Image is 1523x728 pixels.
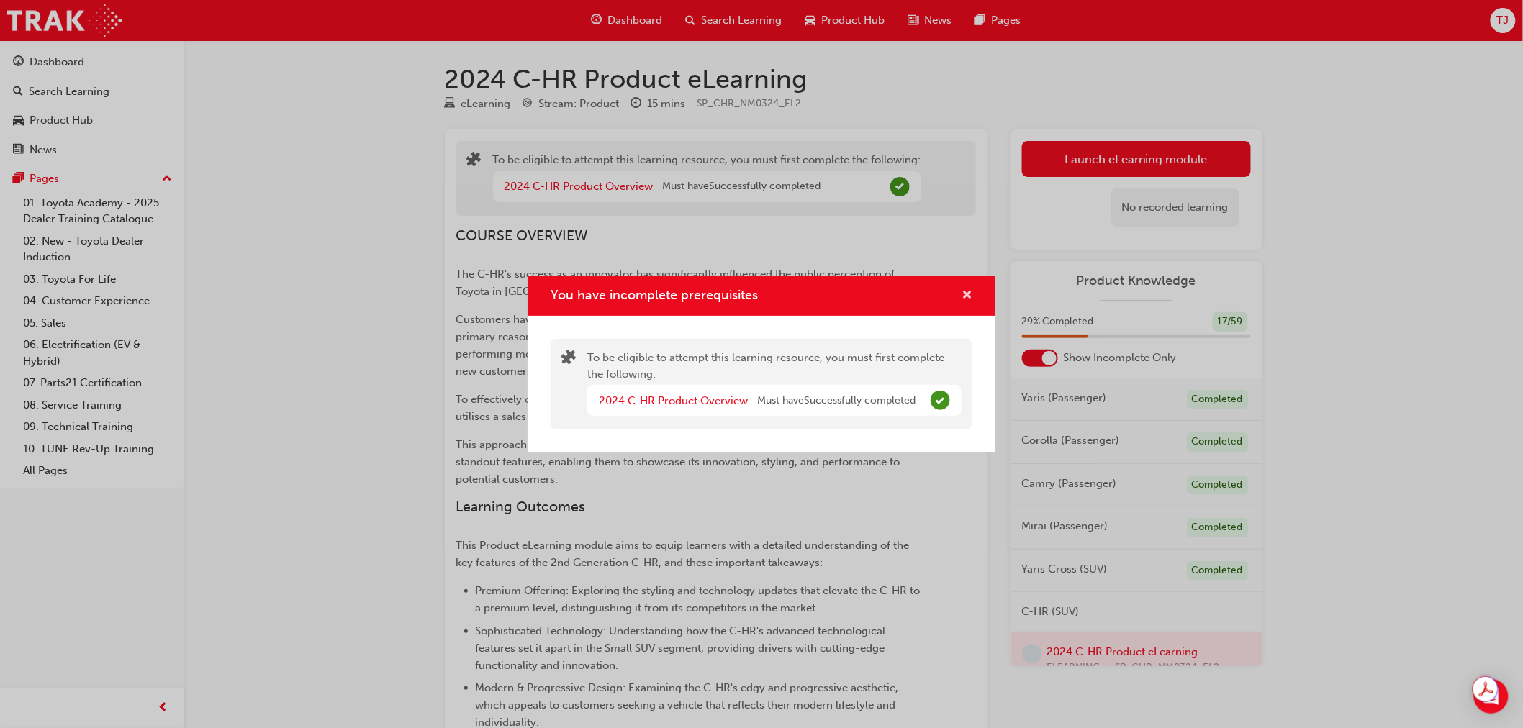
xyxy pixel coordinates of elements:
button: cross-icon [962,287,972,305]
span: Complete [931,391,950,410]
a: 2024 C-HR Product Overview [599,394,748,407]
span: Must have Successfully completed [757,393,916,409]
div: To be eligible to attempt this learning resource, you must first complete the following: [587,350,962,419]
span: cross-icon [962,290,972,303]
div: You have incomplete prerequisites [528,276,995,453]
span: puzzle-icon [561,351,576,368]
span: You have incomplete prerequisites [551,287,758,303]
